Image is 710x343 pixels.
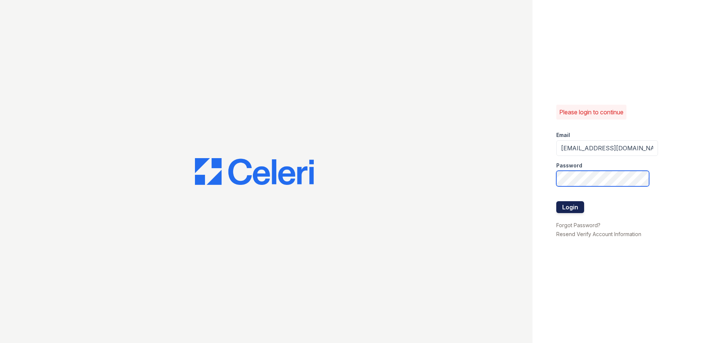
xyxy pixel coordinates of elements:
button: Login [556,201,584,213]
label: Password [556,162,582,169]
img: CE_Logo_Blue-a8612792a0a2168367f1c8372b55b34899dd931a85d93a1a3d3e32e68fde9ad4.png [195,158,314,185]
a: Resend Verify Account Information [556,231,641,237]
label: Email [556,131,570,139]
p: Please login to continue [559,108,623,117]
a: Forgot Password? [556,222,600,228]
